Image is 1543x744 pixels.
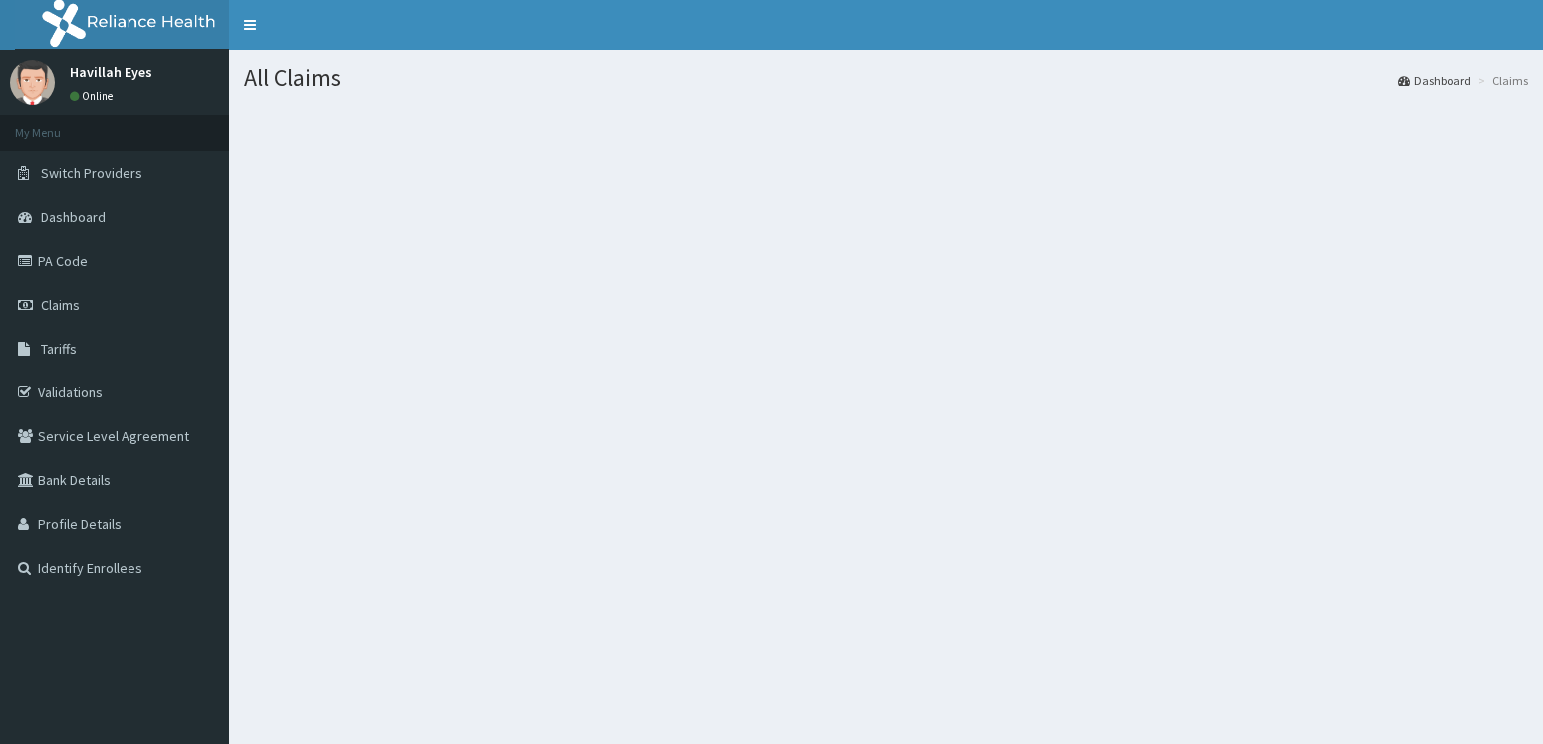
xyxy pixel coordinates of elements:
[41,296,80,314] span: Claims
[1473,72,1528,89] li: Claims
[10,60,55,105] img: User Image
[244,65,1528,91] h1: All Claims
[41,164,142,182] span: Switch Providers
[41,340,77,358] span: Tariffs
[70,65,152,79] p: Havillah Eyes
[41,208,106,226] span: Dashboard
[1398,72,1471,89] a: Dashboard
[70,89,118,103] a: Online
